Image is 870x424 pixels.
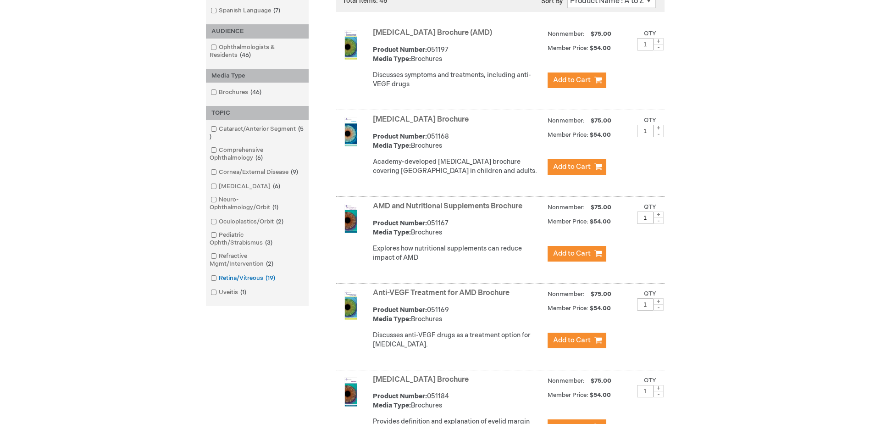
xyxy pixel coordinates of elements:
button: Add to Cart [548,73,606,88]
span: Add to Cart [553,336,591,345]
div: 051184 Brochures [373,392,543,410]
strong: Product Number: [373,219,427,227]
strong: Nonmember: [548,289,585,300]
a: [MEDICAL_DATA]6 [208,182,284,191]
input: Qty [637,298,654,311]
a: [MEDICAL_DATA] Brochure [373,375,469,384]
div: TOPIC [206,106,309,120]
span: Add to Cart [553,76,591,84]
div: AUDIENCE [206,24,309,39]
a: [MEDICAL_DATA] Brochure (AMD) [373,28,492,37]
strong: Media Type: [373,55,411,63]
div: Media Type [206,69,309,83]
strong: Nonmember: [548,202,585,213]
img: Anti-VEGF Treatment for AMD Brochure [336,290,366,320]
a: Uveitis1 [208,288,250,297]
span: 1 [270,204,281,211]
div: 051169 Brochures [373,306,543,324]
img: Age-Related Macular Degeneration Brochure (AMD) [336,30,366,60]
span: $75.00 [589,30,613,38]
img: Amblyopia Brochure [336,117,366,146]
label: Qty [644,117,656,124]
a: Comprehensive Ophthalmology6 [208,146,306,162]
div: 051168 Brochures [373,132,543,151]
strong: Member Price: [548,391,588,399]
span: 19 [263,274,277,282]
strong: Product Number: [373,392,427,400]
strong: Media Type: [373,142,411,150]
span: $54.00 [590,391,612,399]
span: $54.00 [590,218,612,225]
strong: Product Number: [373,133,427,140]
a: Anti-VEGF Treatment for AMD Brochure [373,289,510,297]
span: $75.00 [589,204,613,211]
label: Qty [644,377,656,384]
span: $54.00 [590,131,612,139]
strong: Nonmember: [548,375,585,387]
a: Oculoplastics/Orbit2 [208,218,287,226]
div: 051197 Brochures [373,45,543,64]
span: 2 [264,260,276,268]
label: Qty [644,290,656,297]
strong: Product Number: [373,46,427,54]
span: $54.00 [590,45,612,52]
strong: Nonmember: [548,28,585,40]
span: $54.00 [590,305,612,312]
button: Add to Cart [548,246,606,262]
span: $75.00 [589,290,613,298]
strong: Member Price: [548,305,588,312]
strong: Media Type: [373,402,411,409]
img: AMD and Nutritional Supplements Brochure [336,204,366,233]
span: 5 [210,125,304,140]
strong: Media Type: [373,315,411,323]
span: 2 [274,218,286,225]
input: Qty [637,38,654,50]
input: Qty [637,125,654,137]
span: $75.00 [589,117,613,124]
input: Qty [637,212,654,224]
button: Add to Cart [548,333,606,348]
input: Qty [637,385,654,397]
a: Spanish Language7 [208,6,284,15]
a: Retina/Vitreous19 [208,274,279,283]
span: 46 [248,89,264,96]
div: Discusses anti-VEGF drugs as a treatment option for [MEDICAL_DATA]. [373,331,543,349]
a: Cornea/External Disease9 [208,168,302,177]
a: AMD and Nutritional Supplements Brochure [373,202,522,211]
a: Brochures46 [208,88,265,97]
span: $75.00 [589,377,613,385]
a: Pediatric Ophth/Strabismus3 [208,231,306,247]
strong: Media Type: [373,229,411,236]
a: Neuro-Ophthalmology/Orbit1 [208,195,306,212]
span: Add to Cart [553,249,591,258]
span: 9 [288,168,300,176]
button: Add to Cart [548,159,606,175]
a: Cataract/Anterior Segment5 [208,125,306,141]
strong: Nonmember: [548,115,585,127]
span: Add to Cart [553,162,591,171]
strong: Member Price: [548,131,588,139]
p: Academy-developed [MEDICAL_DATA] brochure covering [GEOGRAPHIC_DATA] in children and adults. [373,157,543,176]
span: 1 [238,289,249,296]
img: Blepharitis Brochure [336,377,366,407]
strong: Member Price: [548,218,588,225]
span: 3 [263,239,275,246]
a: Ophthalmologists & Residents46 [208,43,306,60]
span: 6 [271,183,283,190]
span: 6 [253,154,265,162]
strong: Member Price: [548,45,588,52]
p: Discusses symptoms and treatments, including anti-VEGF drugs [373,71,543,89]
label: Qty [644,203,656,211]
a: [MEDICAL_DATA] Brochure [373,115,469,124]
a: Refractive Mgmt/Intervention2 [208,252,306,268]
p: Explores how nutritional supplements can reduce impact of AMD [373,244,543,262]
span: 46 [238,51,253,59]
div: 051167 Brochures [373,219,543,237]
span: 7 [271,7,283,14]
strong: Product Number: [373,306,427,314]
label: Qty [644,30,656,37]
